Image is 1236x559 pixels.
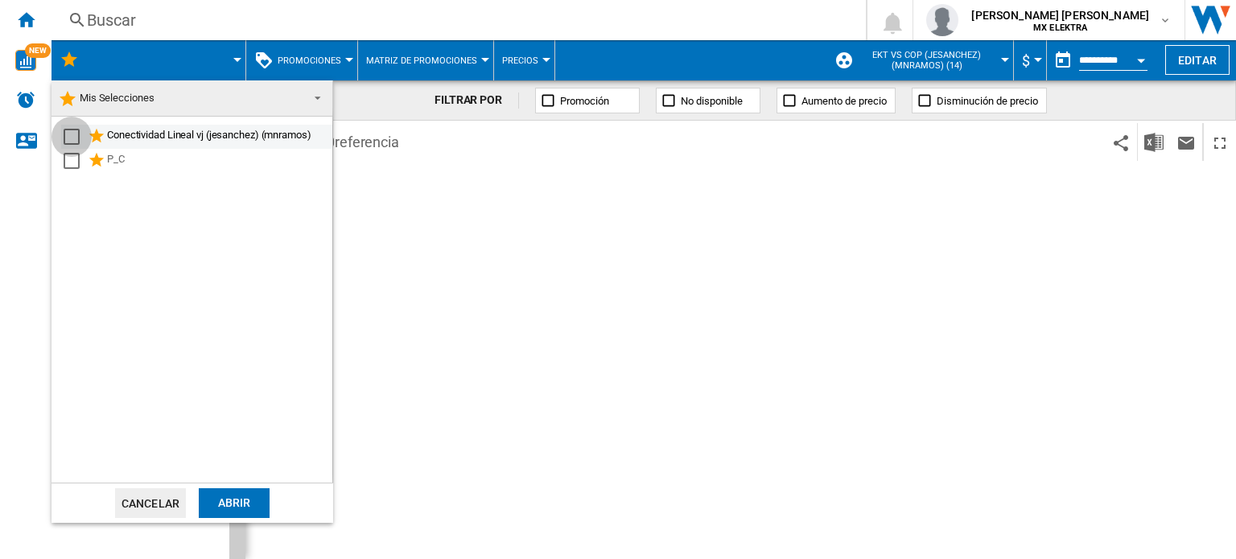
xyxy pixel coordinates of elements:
div: Conectividad Lineal vj (jesanchez) (mnramos) [107,127,330,146]
div: Abrir [199,488,270,518]
button: Cancelar [115,488,186,518]
div: P_C [107,151,330,171]
md-checkbox: Select [64,151,88,171]
md-checkbox: Select [64,127,88,146]
span: Mis Selecciones [80,92,154,104]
